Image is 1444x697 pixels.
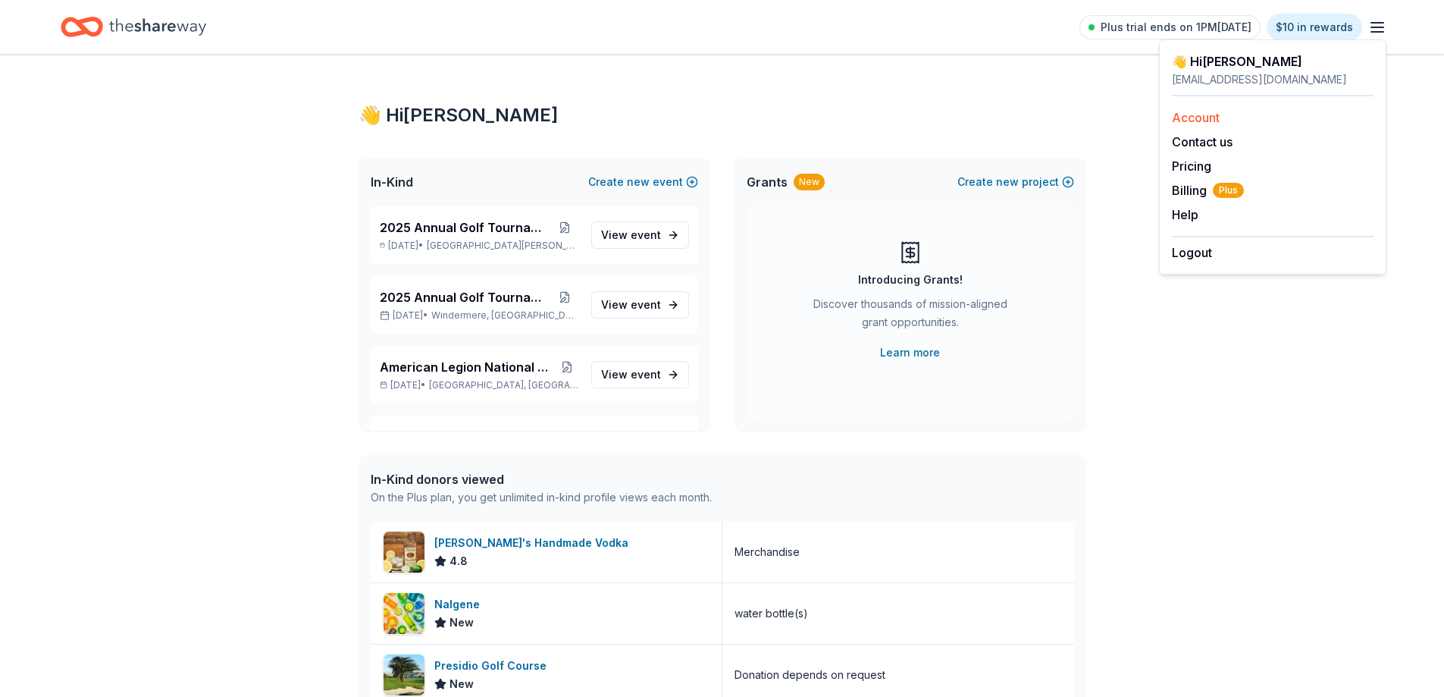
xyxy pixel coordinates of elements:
span: View [601,226,661,244]
button: Contact us [1172,133,1233,151]
button: Logout [1172,243,1212,262]
div: Donation depends on request [735,666,885,684]
span: [GEOGRAPHIC_DATA][PERSON_NAME], [GEOGRAPHIC_DATA] [427,240,578,252]
button: Createnewevent [588,173,698,191]
span: In-Kind [371,173,413,191]
div: Introducing Grants! [858,271,963,289]
span: Plus [1213,183,1244,198]
span: [GEOGRAPHIC_DATA], [GEOGRAPHIC_DATA] [429,379,578,391]
div: Merchandise [735,543,800,561]
span: New [449,675,474,693]
div: water bottle(s) [735,604,808,623]
p: [DATE] • [380,240,579,252]
div: 👋 Hi [PERSON_NAME] [1172,52,1374,71]
span: New [449,614,474,632]
div: Nalgene [434,595,486,614]
div: 👋 Hi [PERSON_NAME] [359,103,1086,127]
img: Image for Nalgene [384,593,424,634]
span: new [627,173,650,191]
span: event [631,298,661,311]
button: Help [1172,206,1198,224]
p: [DATE] • [380,379,579,391]
a: View event [591,291,689,319]
div: On the Plus plan, you get unlimited in-kind profile views each month. [371,488,712,507]
span: 2025 Annual Golf Tournament [380,218,550,237]
a: Pricing [1172,159,1211,174]
span: Windermere, [GEOGRAPHIC_DATA] [431,309,579,322]
button: Createnewproject [957,173,1074,191]
a: Learn more [880,344,940,362]
div: Discover thousands of mission-aligned grant opportunities. [807,295,1013,338]
div: In-Kind donors viewed [371,470,712,488]
span: American Legion National Convention [380,428,556,446]
span: 2025 Annual Golf Tournament [380,288,550,306]
span: new [996,173,1019,191]
span: View [601,296,661,314]
span: event [631,228,661,241]
span: Plus trial ends on 1PM[DATE] [1101,18,1251,36]
p: [DATE] • [380,309,579,322]
span: Grants [747,173,788,191]
span: View [601,366,661,384]
span: American Legion National Convention [380,358,556,376]
img: Image for Tito's Handmade Vodka [384,532,424,573]
button: BillingPlus [1172,181,1244,199]
a: View event [591,361,689,388]
div: Presidio Golf Course [434,657,553,675]
span: Billing [1172,181,1244,199]
span: event [631,368,661,381]
div: [PERSON_NAME]'s Handmade Vodka [434,534,634,552]
a: View event [591,221,689,249]
a: $10 in rewards [1267,14,1362,41]
a: Plus trial ends on 1PM[DATE] [1079,15,1261,39]
span: 4.8 [449,552,468,570]
div: New [794,174,825,190]
a: Account [1172,110,1220,125]
div: [EMAIL_ADDRESS][DOMAIN_NAME] [1172,71,1374,89]
a: Home [61,9,206,45]
img: Image for Presidio Golf Course [384,655,424,695]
